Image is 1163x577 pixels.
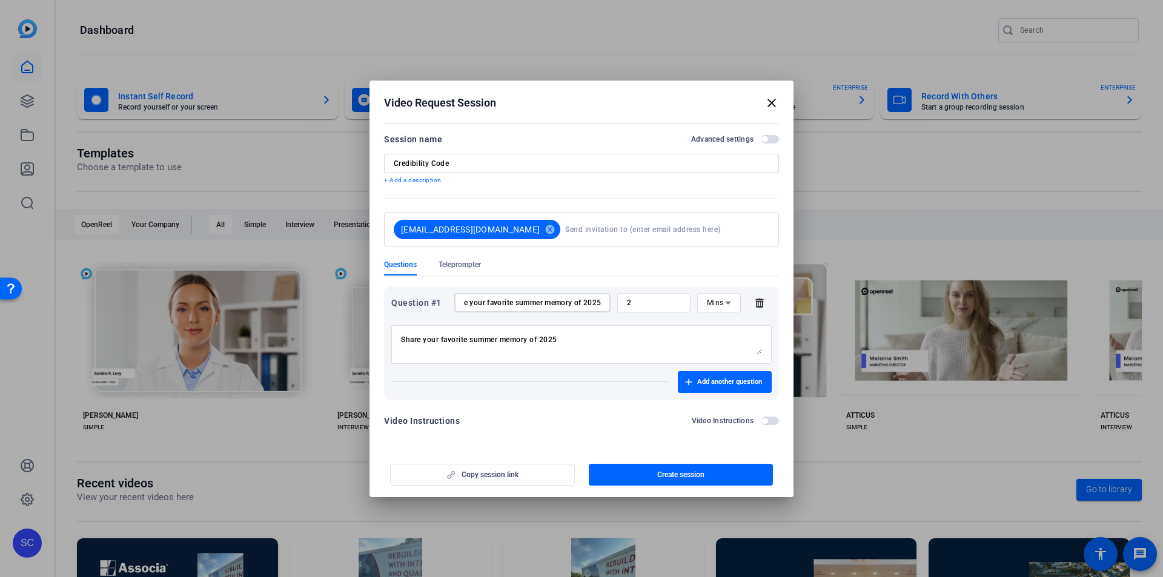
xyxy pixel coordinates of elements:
div: Session name [384,132,442,147]
span: Add another question [697,377,762,387]
input: Send invitation to (enter email address here) [565,217,764,242]
mat-icon: close [764,96,779,110]
div: Video Instructions [384,414,460,428]
div: Video Request Session [384,96,779,110]
input: Time [627,298,681,308]
mat-icon: cancel [540,224,560,235]
span: Create session [657,470,704,480]
span: [EMAIL_ADDRESS][DOMAIN_NAME] [401,223,540,236]
input: Enter Session Name [394,159,769,168]
button: Create session [589,464,774,486]
p: + Add a description [384,176,779,185]
button: Add another question [678,371,772,393]
input: Enter your question here [464,298,601,308]
h2: Video Instructions [692,416,754,426]
div: Question #1 [391,295,448,310]
span: Teleprompter [439,260,481,269]
span: Questions [384,260,417,269]
span: Mins [707,298,724,307]
h2: Advanced settings [691,134,754,144]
